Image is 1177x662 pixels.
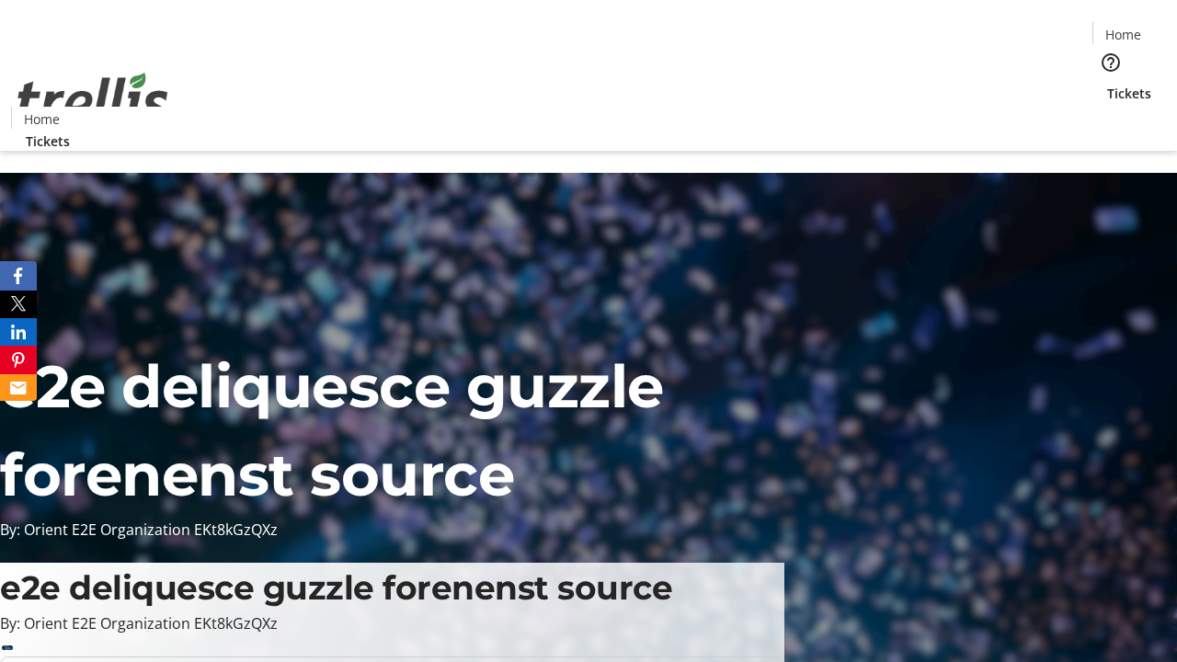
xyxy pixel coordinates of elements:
[1092,44,1129,81] button: Help
[1092,84,1166,103] a: Tickets
[1105,25,1141,44] span: Home
[12,109,71,129] a: Home
[1092,103,1129,140] button: Cart
[1107,84,1151,103] span: Tickets
[11,52,175,144] img: Orient E2E Organization EKt8kGzQXz's Logo
[1093,25,1152,44] a: Home
[26,131,70,151] span: Tickets
[11,131,85,151] a: Tickets
[24,109,60,129] span: Home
